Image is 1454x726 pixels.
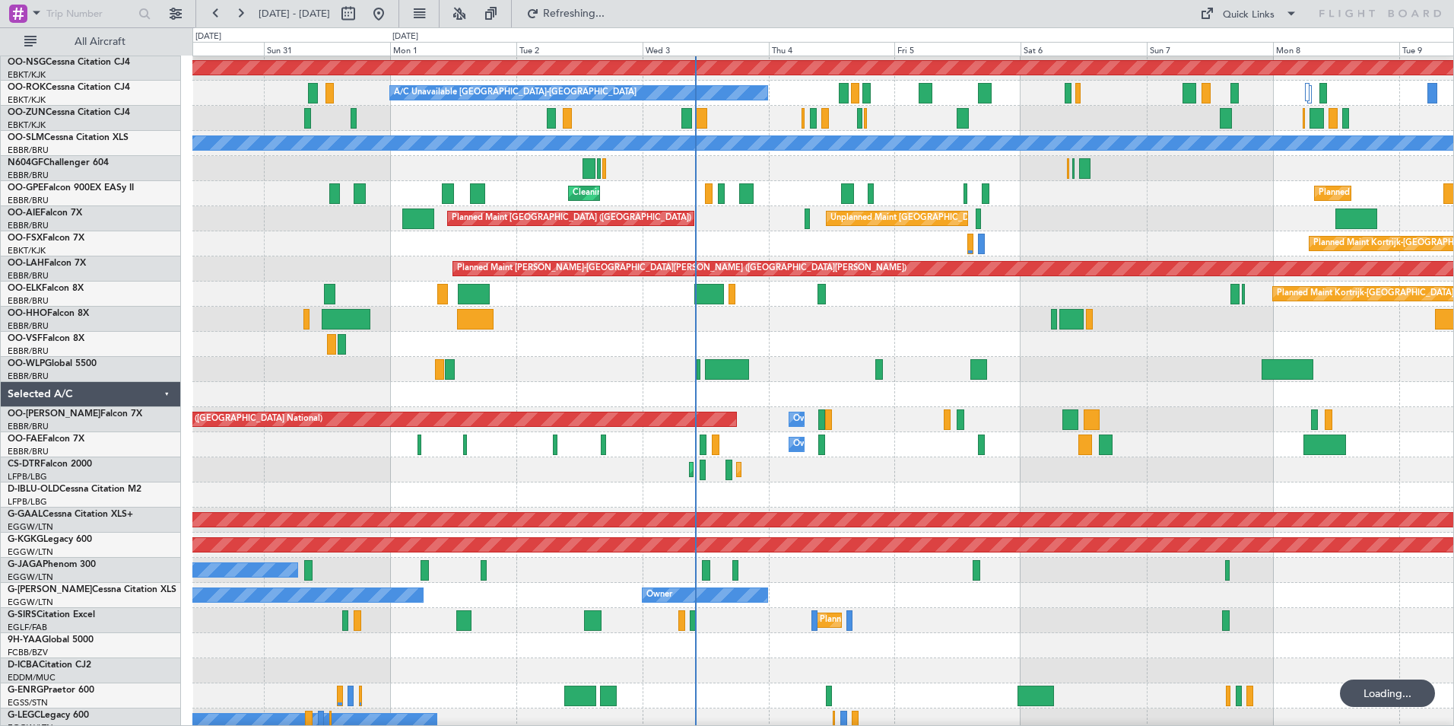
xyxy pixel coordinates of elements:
a: OO-FSXFalcon 7X [8,234,84,243]
a: OO-AIEFalcon 7X [8,209,82,218]
span: N604GF [8,158,43,167]
div: Sun 31 [264,42,390,56]
div: Sun 7 [1147,42,1273,56]
a: EBKT/KJK [8,69,46,81]
span: All Aircraft [40,37,160,47]
div: Owner Melsbroek Air Base [793,433,897,456]
div: Mon 1 [390,42,516,56]
a: OO-NSGCessna Citation CJ4 [8,58,130,67]
span: OO-FAE [8,435,43,444]
span: [DATE] - [DATE] [259,7,330,21]
a: EBBR/BRU [8,421,49,432]
a: 9H-YAAGlobal 5000 [8,635,94,645]
a: EBKT/KJK [8,245,46,256]
span: G-SIRS [8,610,37,619]
span: D-ICBA [8,661,39,670]
div: [DATE] [392,30,418,43]
a: EBBR/BRU [8,446,49,457]
a: N604GFChallenger 604 [8,158,109,167]
span: G-KGKG [8,535,43,544]
div: Cleaning [GEOGRAPHIC_DATA] ([GEOGRAPHIC_DATA] National) [573,182,827,205]
span: G-ENRG [8,686,43,695]
span: OO-[PERSON_NAME] [8,409,100,419]
a: G-SIRSCitation Excel [8,610,95,619]
span: D-IBLU-OLD [8,485,59,494]
a: EBBR/BRU [8,345,49,357]
div: Sat 30 [138,42,264,56]
span: OO-SLM [8,133,44,142]
span: OO-ELK [8,284,42,293]
span: G-GAAL [8,510,43,519]
div: Fri 5 [894,42,1021,56]
a: OO-ROKCessna Citation CJ4 [8,83,130,92]
a: EBBR/BRU [8,170,49,181]
a: EGGW/LTN [8,597,53,608]
span: OO-ROK [8,83,46,92]
div: Thu 4 [769,42,895,56]
a: EBBR/BRU [8,220,49,231]
a: OO-ELKFalcon 8X [8,284,84,293]
a: OO-HHOFalcon 8X [8,309,89,318]
a: OO-LAHFalcon 7X [8,259,86,268]
a: EGGW/LTN [8,546,53,558]
a: CS-DTRFalcon 2000 [8,460,92,469]
a: G-[PERSON_NAME]Cessna Citation XLS [8,585,176,594]
span: OO-HHO [8,309,47,318]
a: LFPB/LBG [8,471,47,482]
button: Refreshing... [519,2,611,26]
div: Quick Links [1223,8,1275,23]
span: OO-VSF [8,334,43,343]
a: EBBR/BRU [8,295,49,307]
span: OO-NSG [8,58,46,67]
a: EBBR/BRU [8,270,49,282]
a: EGLF/FAB [8,622,47,633]
a: G-ENRGPraetor 600 [8,686,94,695]
span: 9H-YAA [8,635,42,645]
span: OO-WLP [8,359,45,368]
a: OO-SLMCessna Citation XLS [8,133,129,142]
a: EBKT/KJK [8,94,46,106]
button: Quick Links [1192,2,1305,26]
span: OO-ZUN [8,108,46,117]
a: OO-GPEFalcon 900EX EASy II [8,183,134,193]
button: All Aircraft [17,30,165,54]
a: OO-ZUNCessna Citation CJ4 [8,108,130,117]
input: Trip Number [46,2,134,25]
a: OO-WLPGlobal 5500 [8,359,97,368]
a: EBBR/BRU [8,320,49,332]
div: Unplanned Maint [GEOGRAPHIC_DATA] ([GEOGRAPHIC_DATA] National) [830,207,1116,230]
div: Mon 8 [1273,42,1399,56]
div: Sat 6 [1021,42,1147,56]
a: EBKT/KJK [8,119,46,131]
a: OO-VSFFalcon 8X [8,334,84,343]
span: OO-LAH [8,259,44,268]
a: G-JAGAPhenom 300 [8,560,96,569]
span: OO-AIE [8,209,40,218]
a: OO-FAEFalcon 7X [8,435,84,444]
span: OO-FSX [8,234,43,243]
div: [DATE] [195,30,221,43]
a: D-IBLU-OLDCessna Citation M2 [8,485,141,494]
span: OO-GPE [8,183,43,193]
a: LFPB/LBG [8,496,47,508]
div: Planned Maint Sofia [741,458,818,481]
a: G-GAALCessna Citation XLS+ [8,510,133,519]
a: EGGW/LTN [8,572,53,583]
span: G-LEGC [8,711,40,720]
div: A/C Unavailable [GEOGRAPHIC_DATA]-[GEOGRAPHIC_DATA] [394,81,637,104]
div: Owner [646,584,672,607]
div: Planned Maint [PERSON_NAME]-[GEOGRAPHIC_DATA][PERSON_NAME] ([GEOGRAPHIC_DATA][PERSON_NAME]) [457,257,906,280]
a: EGGW/LTN [8,521,53,533]
div: Wed 3 [643,42,769,56]
span: Refreshing... [542,8,606,19]
span: G-JAGA [8,560,43,569]
a: EBBR/BRU [8,195,49,206]
a: OO-[PERSON_NAME]Falcon 7X [8,409,142,419]
a: FCBB/BZV [8,647,48,658]
a: EDDM/MUC [8,672,56,683]
span: CS-DTR [8,460,40,469]
a: G-LEGCLegacy 600 [8,711,89,720]
div: Planned Maint [GEOGRAPHIC_DATA] ([GEOGRAPHIC_DATA]) [452,207,691,230]
a: G-KGKGLegacy 600 [8,535,92,544]
a: EBBR/BRU [8,145,49,156]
